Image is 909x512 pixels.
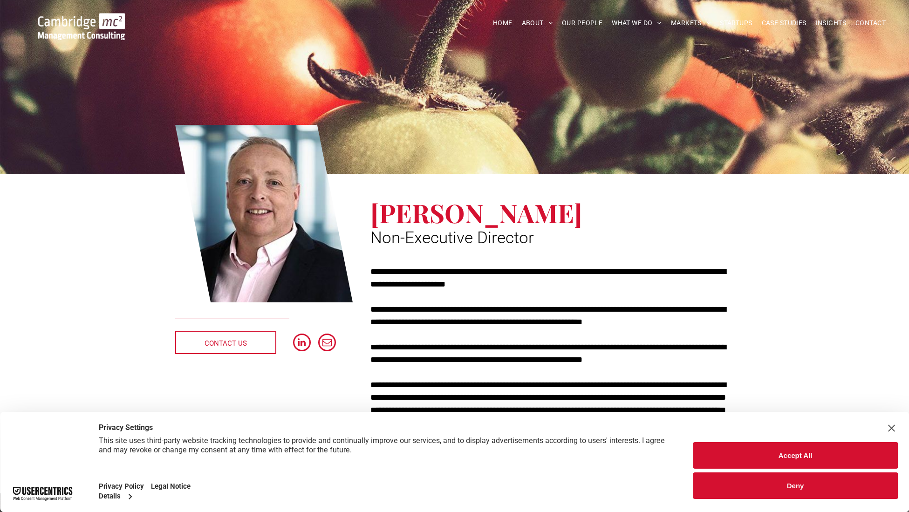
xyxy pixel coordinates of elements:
[175,331,276,354] a: CONTACT US
[370,195,582,230] span: [PERSON_NAME]
[557,16,607,30] a: OUR PEOPLE
[38,13,125,40] img: Go to Homepage
[370,228,534,247] span: Non-Executive Director
[38,14,125,24] a: Your Business Transformed | Cambridge Management Consulting
[517,16,558,30] a: ABOUT
[757,16,811,30] a: CASE STUDIES
[607,16,666,30] a: WHAT WE DO
[715,16,757,30] a: STARTUPS
[811,16,851,30] a: INSIGHTS
[488,16,517,30] a: HOME
[666,16,715,30] a: MARKETS
[851,16,890,30] a: CONTACT
[205,332,247,355] span: CONTACT US
[175,123,353,304] a: Richard Brown | Non-Executive Director | Cambridge Management Consulting
[318,334,336,354] a: email
[293,334,311,354] a: linkedin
